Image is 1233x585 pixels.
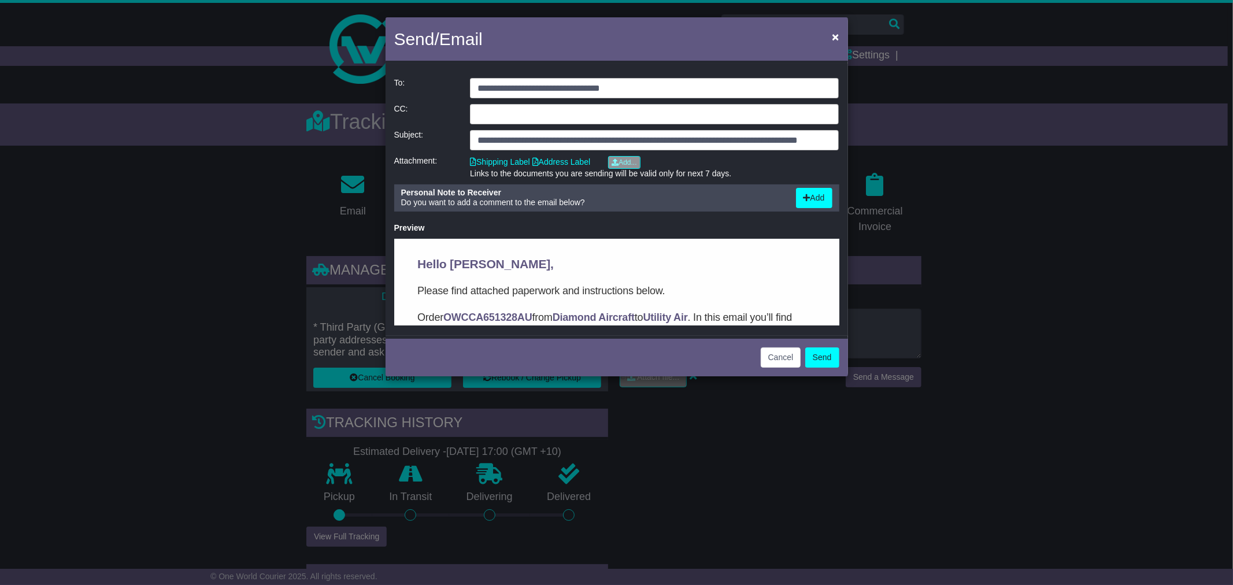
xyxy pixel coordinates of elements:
[158,73,240,84] strong: Diamond Aircraft
[23,71,422,103] p: Order from to . In this email you’ll find important information about your order, and what you ne...
[23,18,160,32] span: Hello [PERSON_NAME],
[395,188,790,208] div: Do you want to add a comment to the email below?
[532,157,591,166] a: Address Label
[49,73,138,84] strong: OWCCA651328AU
[388,156,465,179] div: Attachment:
[832,30,839,43] span: ×
[761,347,801,368] button: Cancel
[388,78,465,98] div: To:
[388,130,465,150] div: Subject:
[796,188,832,208] button: Add
[470,169,839,179] div: Links to the documents you are sending will be valid only for next 7 days.
[394,26,483,52] h4: Send/Email
[401,188,784,198] div: Personal Note to Receiver
[249,73,293,84] strong: Utility Air
[608,156,640,169] a: Add...
[826,25,845,49] button: Close
[23,44,422,60] p: Please find attached paperwork and instructions below.
[388,104,465,124] div: CC:
[470,157,530,166] a: Shipping Label
[805,347,839,368] button: Send
[394,223,839,233] div: Preview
